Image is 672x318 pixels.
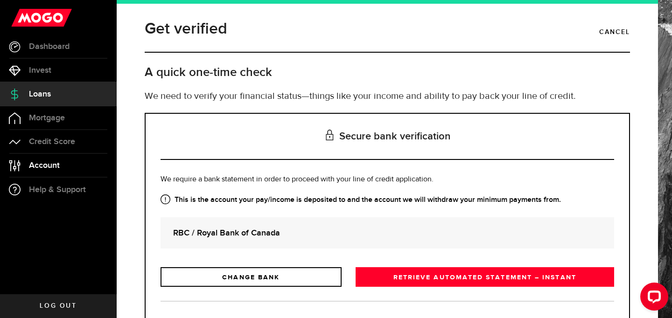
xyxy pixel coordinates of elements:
[145,90,630,104] p: We need to verify your financial status—things like your income and ability to pay back your line...
[145,17,227,41] h1: Get verified
[29,114,65,122] span: Mortgage
[356,267,614,287] a: RETRIEVE AUTOMATED STATEMENT – INSTANT
[633,279,672,318] iframe: LiveChat chat widget
[599,24,630,40] a: Cancel
[29,66,51,75] span: Invest
[29,161,60,170] span: Account
[29,90,51,98] span: Loans
[173,227,602,239] strong: RBC / Royal Bank of Canada
[161,267,342,287] a: CHANGE BANK
[40,303,77,309] span: Log out
[29,138,75,146] span: Credit Score
[145,65,630,80] h2: A quick one-time check
[161,194,614,206] strong: This is the account your pay/income is deposited to and the account we will withdraw your minimum...
[29,186,86,194] span: Help & Support
[161,176,434,183] span: We require a bank statement in order to proceed with your line of credit application.
[29,42,70,51] span: Dashboard
[161,114,614,160] h3: Secure bank verification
